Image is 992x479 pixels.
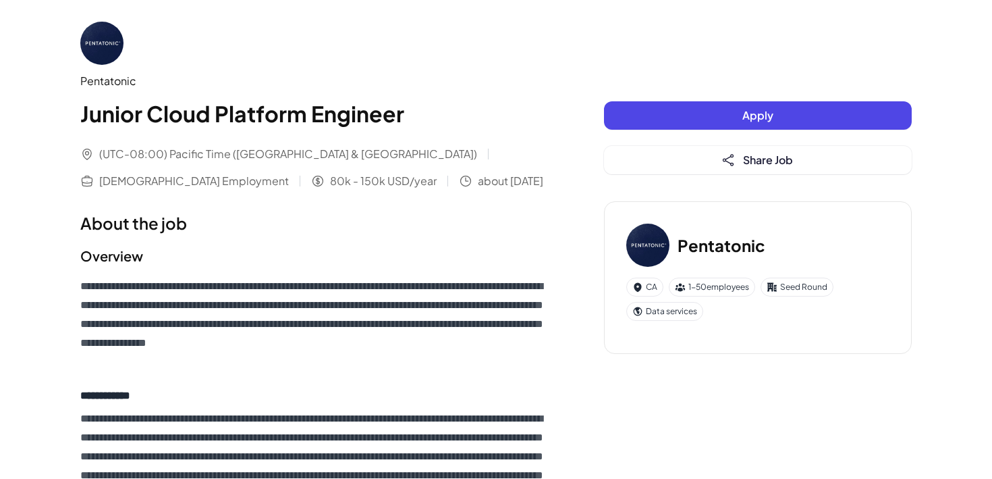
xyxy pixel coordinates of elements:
span: [DEMOGRAPHIC_DATA] Employment [99,173,289,189]
div: 1-50 employees [669,278,755,297]
span: Apply [742,108,773,122]
div: Pentatonic [80,73,550,89]
span: about [DATE] [478,173,543,189]
div: Data services [626,302,703,321]
h1: About the job [80,211,550,235]
h1: Junior Cloud Platform Engineer [80,97,550,130]
img: Pe [80,22,123,65]
h2: Overview [80,246,550,266]
span: (UTC-08:00) Pacific Time ([GEOGRAPHIC_DATA] & [GEOGRAPHIC_DATA]) [99,146,477,162]
span: Share Job [743,153,793,167]
button: Share Job [604,146,912,174]
button: Apply [604,101,912,130]
div: Seed Round [761,278,833,297]
span: 80k - 150k USD/year [330,173,437,189]
div: CA [626,278,663,297]
img: Pe [626,224,669,267]
h3: Pentatonic [678,233,765,257]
